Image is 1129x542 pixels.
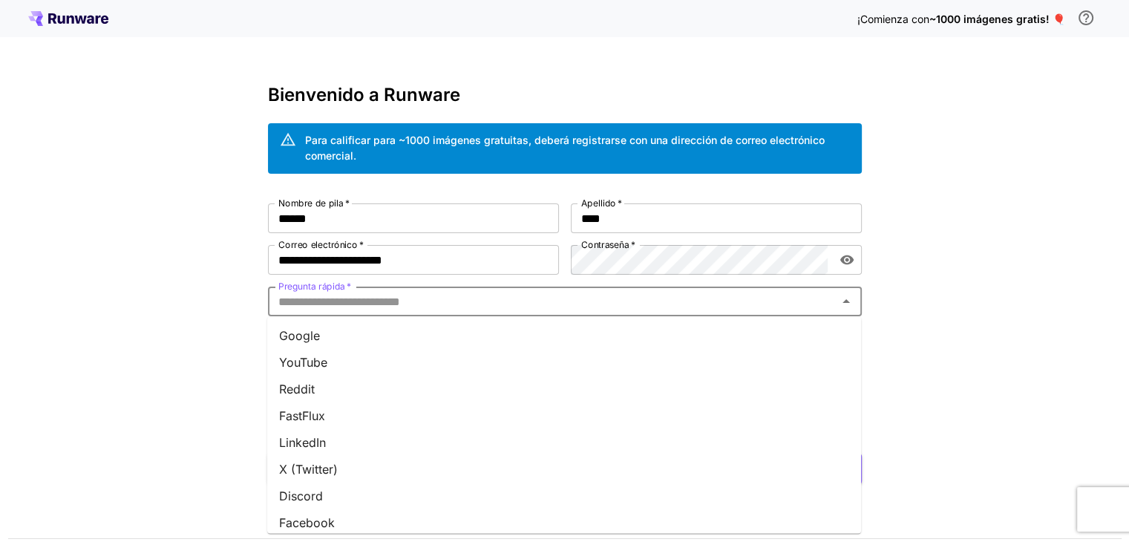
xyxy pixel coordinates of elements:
[929,13,1065,25] font: ~1000 imágenes gratis! 🎈
[836,291,857,312] button: Close
[1071,3,1101,33] button: Para calificar para obtener crédito gratuito, debe registrarse con una dirección de correo electr...
[267,322,861,349] li: Google
[278,197,344,209] font: Nombre de pila
[267,483,861,509] li: Discord
[278,239,358,250] font: Correo electrónico
[581,197,616,209] font: Apellido
[834,246,860,273] button: alternar visibilidad de contraseña
[267,402,861,429] li: FastFlux
[857,13,929,25] font: ¡Comienza con
[267,349,861,376] li: YouTube
[581,239,629,250] font: Contraseña
[268,84,460,105] font: Bienvenido a Runware
[267,376,861,402] li: Reddit
[278,281,345,292] font: Pregunta rápida
[267,429,861,456] li: LinkedIn
[267,509,861,536] li: Facebook
[267,456,861,483] li: X (Twitter)
[305,134,825,162] font: Para calificar para ~1000 imágenes gratuitas, deberá registrarse con una dirección de correo elec...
